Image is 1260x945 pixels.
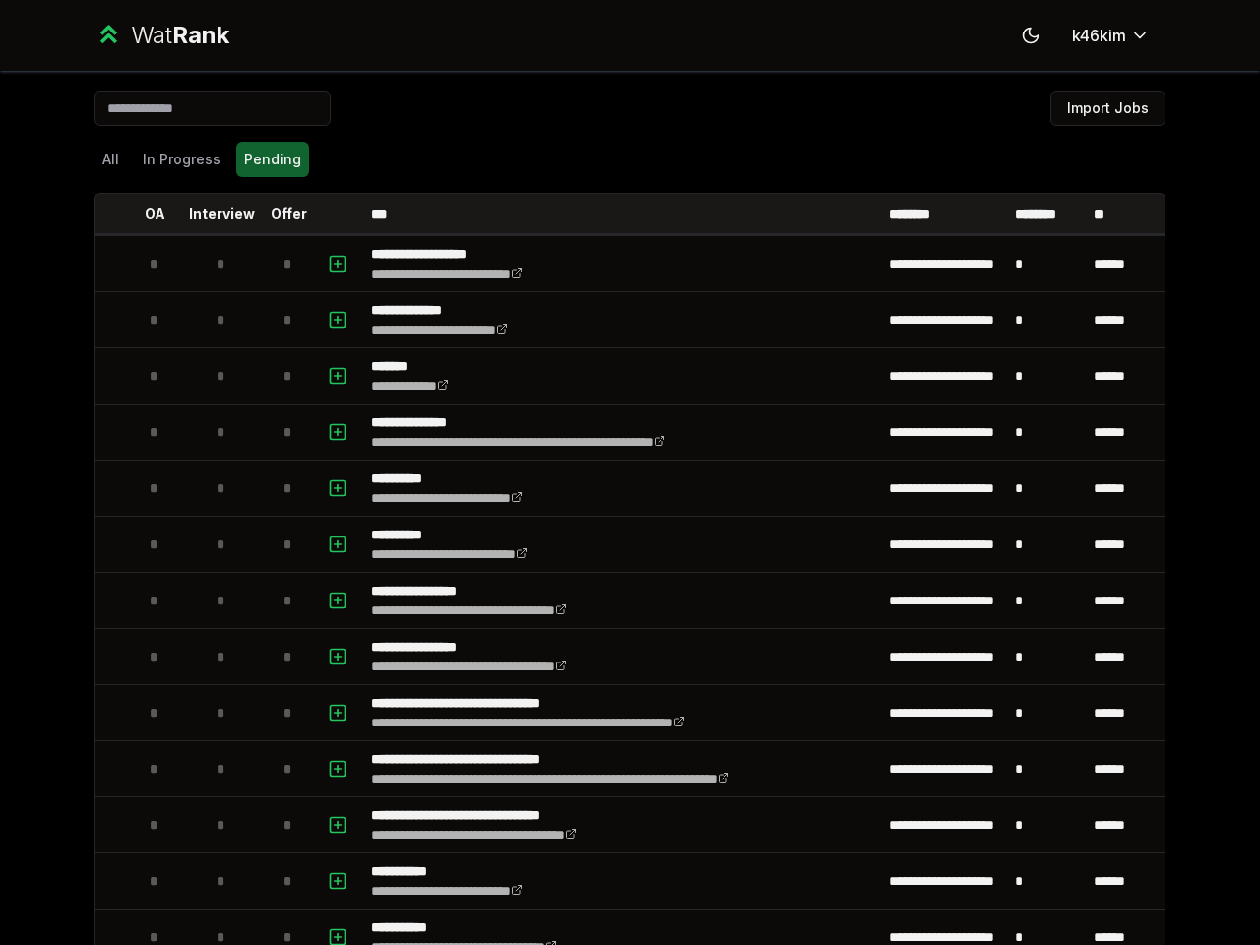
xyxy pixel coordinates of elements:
[135,142,228,177] button: In Progress
[1050,91,1165,126] button: Import Jobs
[172,21,229,49] span: Rank
[1056,18,1165,53] button: k46kim
[94,142,127,177] button: All
[145,204,165,223] p: OA
[236,142,309,177] button: Pending
[131,20,229,51] div: Wat
[189,204,255,223] p: Interview
[271,204,307,223] p: Offer
[94,20,229,51] a: WatRank
[1072,24,1126,47] span: k46kim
